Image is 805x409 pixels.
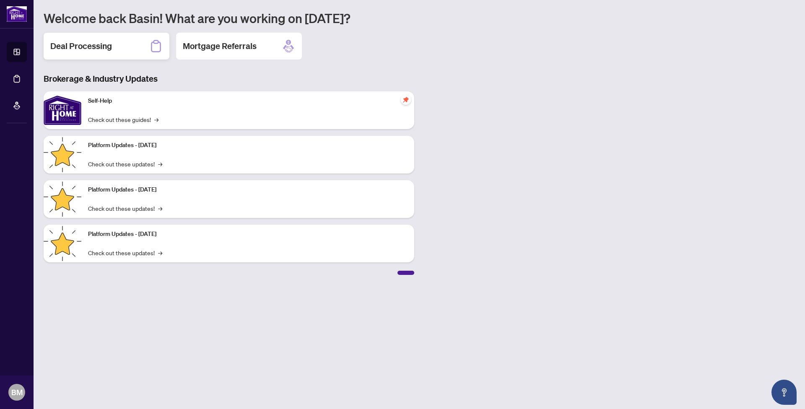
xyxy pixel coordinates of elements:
a: Check out these updates!→ [88,248,162,257]
button: Open asap [771,380,797,405]
img: logo [7,6,27,22]
p: Self-Help [88,96,408,106]
span: pushpin [401,95,411,105]
p: Platform Updates - [DATE] [88,185,408,194]
p: Platform Updates - [DATE] [88,141,408,150]
span: → [154,115,158,124]
h2: Mortgage Referrals [183,40,257,52]
h2: Deal Processing [50,40,112,52]
a: Check out these updates!→ [88,159,162,168]
p: Platform Updates - [DATE] [88,230,408,239]
h1: Welcome back Basin! What are you working on [DATE]? [44,10,795,26]
span: → [158,248,162,257]
img: Self-Help [44,91,81,129]
a: Check out these updates!→ [88,204,162,213]
img: Platform Updates - July 8, 2025 [44,180,81,218]
span: → [158,159,162,168]
img: Platform Updates - June 23, 2025 [44,225,81,262]
span: → [158,204,162,213]
a: Check out these guides!→ [88,115,158,124]
h3: Brokerage & Industry Updates [44,73,414,85]
img: Platform Updates - July 21, 2025 [44,136,81,173]
span: BM [11,386,23,398]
